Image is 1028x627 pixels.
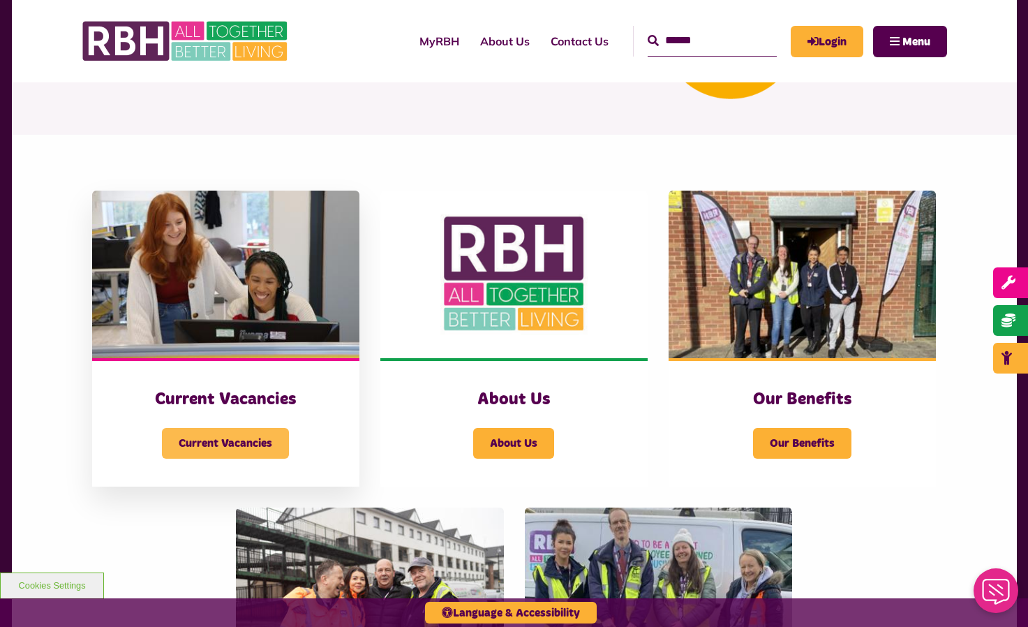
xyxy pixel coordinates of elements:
[82,14,291,68] img: RBH
[92,191,359,487] a: Current Vacancies Current Vacancies
[753,428,851,459] span: Our Benefits
[902,36,930,47] span: Menu
[669,191,936,358] img: Dropinfreehold2
[380,191,648,487] a: About Us About Us
[425,602,597,624] button: Language & Accessibility
[669,191,936,487] a: Our Benefits Our Benefits
[873,26,947,57] button: Navigation
[473,428,554,459] span: About Us
[965,564,1028,627] iframe: Netcall Web Assistant for live chat
[470,22,540,60] a: About Us
[409,22,470,60] a: MyRBH
[162,428,289,459] span: Current Vacancies
[408,389,620,411] h3: About Us
[380,191,648,358] img: RBH Logo Social Media 480X360 (1)
[696,389,908,411] h3: Our Benefits
[648,26,777,56] input: Search
[791,26,863,57] a: MyRBH
[540,22,619,60] a: Contact Us
[92,191,359,358] img: IMG 1470
[120,389,332,411] h3: Current Vacancies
